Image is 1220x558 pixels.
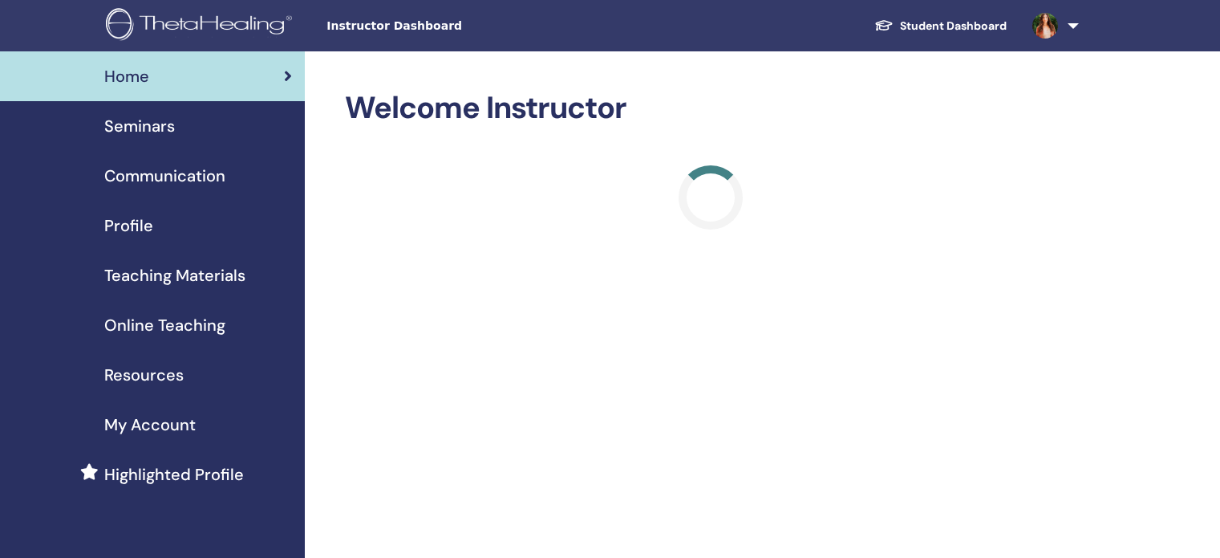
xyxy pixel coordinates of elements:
span: Resources [104,363,184,387]
span: Instructor Dashboard [326,18,567,35]
img: graduation-cap-white.svg [874,18,894,32]
h2: Welcome Instructor [345,90,1076,127]
a: Student Dashboard [861,11,1019,41]
span: Home [104,64,149,88]
span: Seminars [104,114,175,138]
img: logo.png [106,8,298,44]
span: Communication [104,164,225,188]
span: My Account [104,413,196,437]
img: default.jpg [1032,13,1058,39]
span: Highlighted Profile [104,462,244,487]
span: Online Teaching [104,313,225,337]
span: Profile [104,214,153,238]
span: Teaching Materials [104,263,245,287]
